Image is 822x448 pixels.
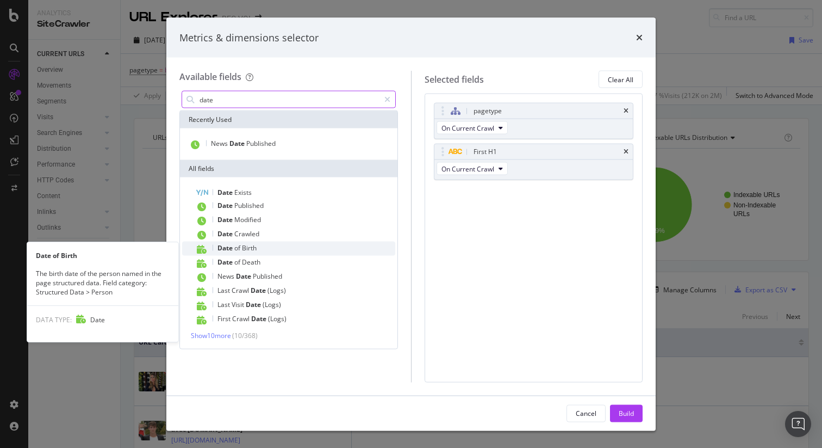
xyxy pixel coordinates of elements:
div: Metrics & dimensions selector [179,30,319,45]
div: All fields [180,160,397,177]
span: (Logs) [267,286,286,295]
span: Last [217,286,232,295]
button: On Current Crawl [437,162,508,175]
div: Available fields [179,71,241,83]
span: Date [246,300,263,309]
span: Date [251,314,268,323]
div: times [624,108,628,114]
span: (Logs) [268,314,287,323]
div: Selected fields [425,73,484,85]
span: Date [217,229,234,238]
span: Death [242,257,260,267]
span: Exists [234,188,252,197]
button: Cancel [566,404,606,422]
span: Date [217,215,234,224]
div: pagetype [474,106,502,116]
span: Show 10 more [191,331,231,340]
span: of [234,257,242,267]
span: Date [217,257,234,267]
div: modal [166,17,656,431]
span: News [211,139,229,148]
span: Crawl [232,286,251,295]
span: Date [229,139,246,148]
div: First H1 [474,146,497,157]
button: Build [610,404,643,422]
span: First [217,314,232,323]
input: Search by field name [198,91,379,108]
div: times [624,149,628,155]
button: Clear All [599,71,643,88]
span: Published [234,201,264,210]
span: On Current Crawl [441,164,494,173]
div: The birth date of the person named in the page structured data. Field category: Structured Data >... [27,269,178,297]
span: Crawled [234,229,259,238]
div: Recently Used [180,111,397,128]
div: pagetypetimesOn Current Crawl [434,103,634,139]
div: Date of Birth [27,251,178,260]
span: Birth [242,243,257,253]
div: Build [619,408,634,418]
span: Date [217,188,234,197]
span: Modified [234,215,261,224]
span: On Current Crawl [441,123,494,132]
div: First H1timesOn Current Crawl [434,144,634,180]
span: News [217,272,236,281]
span: Last [217,300,232,309]
span: Date [217,201,234,210]
span: Date [236,272,253,281]
span: Published [253,272,282,281]
span: Date [251,286,267,295]
button: On Current Crawl [437,121,508,134]
span: Published [246,139,276,148]
span: ( 10 / 368 ) [232,331,258,340]
span: (Logs) [263,300,281,309]
div: Clear All [608,75,633,84]
span: Date [217,243,234,253]
span: Visit [232,300,246,309]
div: times [636,30,643,45]
span: Crawl [232,314,251,323]
span: of [234,243,242,253]
div: Cancel [576,408,596,418]
div: Open Intercom Messenger [785,411,811,437]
